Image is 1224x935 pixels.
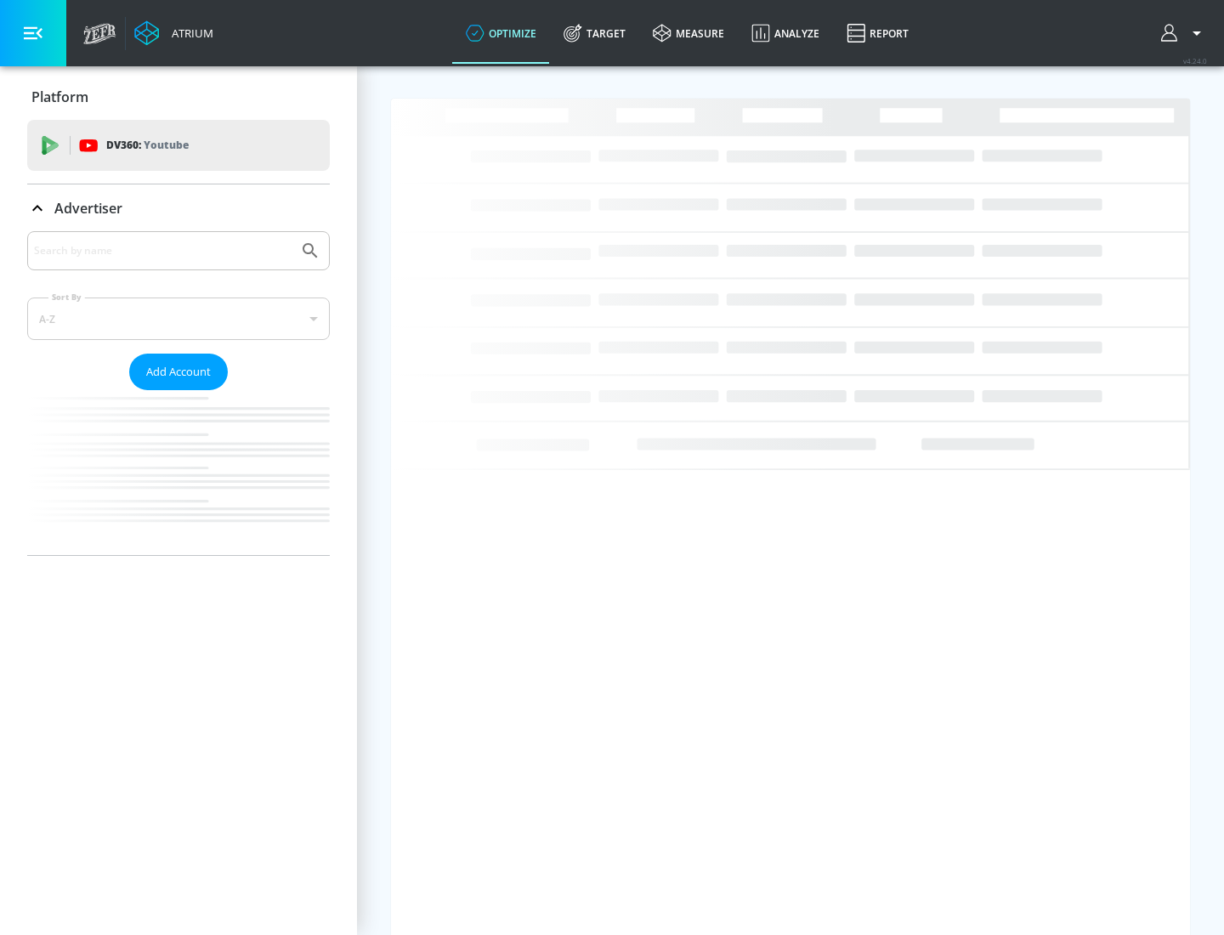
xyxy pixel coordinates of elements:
[54,199,122,218] p: Advertiser
[27,184,330,232] div: Advertiser
[134,20,213,46] a: Atrium
[452,3,550,64] a: optimize
[550,3,639,64] a: Target
[639,3,738,64] a: measure
[31,88,88,106] p: Platform
[27,231,330,555] div: Advertiser
[27,120,330,171] div: DV360: Youtube
[144,136,189,154] p: Youtube
[165,25,213,41] div: Atrium
[129,354,228,390] button: Add Account
[34,240,292,262] input: Search by name
[27,390,330,555] nav: list of Advertiser
[27,297,330,340] div: A-Z
[106,136,189,155] p: DV360:
[738,3,833,64] a: Analyze
[833,3,922,64] a: Report
[1183,56,1207,65] span: v 4.24.0
[146,362,211,382] span: Add Account
[27,73,330,121] div: Platform
[48,292,85,303] label: Sort By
